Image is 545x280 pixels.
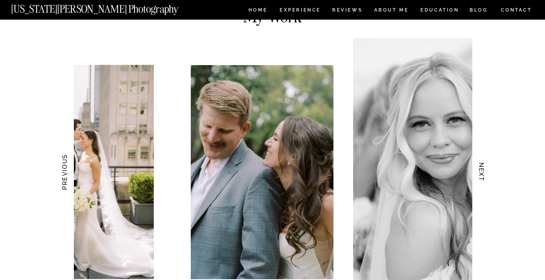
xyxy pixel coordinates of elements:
[477,148,485,196] h3: NEXT
[280,8,320,14] a: Experience
[332,8,361,14] a: REVIEWS
[216,8,330,21] h2: My Work
[11,4,204,10] a: [US_STATE][PERSON_NAME] Photography
[470,8,488,14] a: BLOG
[247,8,269,14] a: HOME
[420,8,460,14] a: EDUCATION
[60,148,68,196] h3: PREVIOUS
[374,8,409,14] a: ABOUT ME
[500,6,532,14] a: CONTACT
